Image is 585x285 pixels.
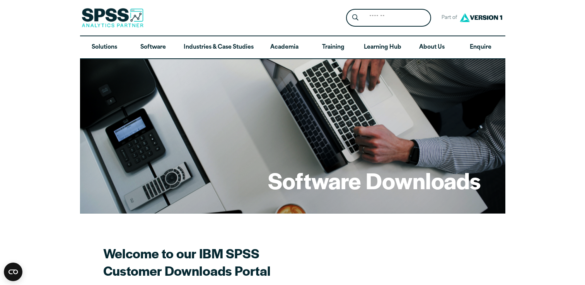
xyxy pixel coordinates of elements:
[80,36,129,59] a: Solutions
[260,36,309,59] a: Academia
[358,36,408,59] a: Learning Hub
[309,36,357,59] a: Training
[437,12,458,24] span: Part of
[346,9,431,27] form: Site Header Search Form
[80,36,505,59] nav: Desktop version of site main menu
[103,244,374,279] h2: Welcome to our IBM SPSS Customer Downloads Portal
[268,165,481,195] h1: Software Downloads
[129,36,177,59] a: Software
[352,14,358,21] svg: Search magnifying glass icon
[348,11,362,25] button: Search magnifying glass icon
[177,36,260,59] a: Industries & Case Studies
[82,8,143,27] img: SPSS Analytics Partner
[458,10,504,25] img: Version1 Logo
[408,36,456,59] a: About Us
[4,263,22,281] button: Open CMP widget
[456,36,505,59] a: Enquire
